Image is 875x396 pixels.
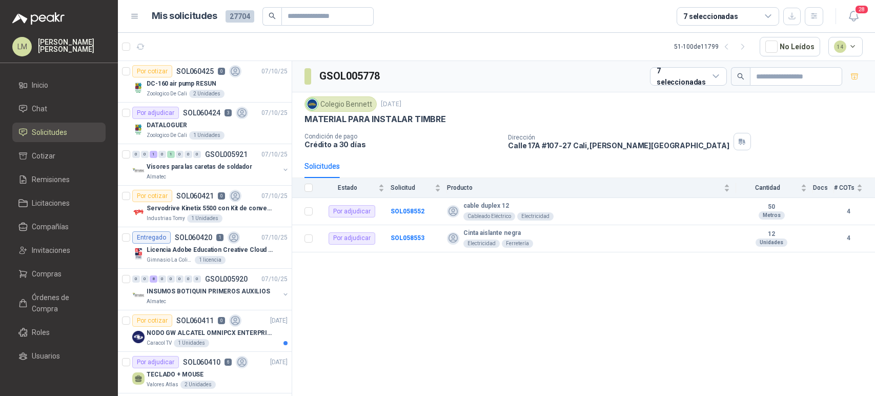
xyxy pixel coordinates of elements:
p: SOL060411 [176,317,214,324]
div: 0 [176,151,184,158]
div: 0 [141,151,149,158]
div: 1 Unidades [189,131,225,140]
div: 1 [167,151,175,158]
span: search [737,73,744,80]
div: Por cotizar [132,190,172,202]
p: Caracol TV [147,339,172,347]
p: 07/10/25 [261,150,288,160]
div: Por adjudicar [329,205,375,217]
h1: Mis solicitudes [152,9,217,24]
a: Por adjudicarSOL0604106[DATE] TECLADO + MOUSEValores Atlas2 Unidades [118,352,292,393]
b: Cinta aislante negra [463,229,521,237]
a: Por cotizarSOL060421007/10/25 Company LogoServodrive Kinetix 5500 con Kit de conversión y filtro ... [118,186,292,227]
p: [DATE] [381,100,401,109]
p: Visores para las caretas de soldador [147,162,252,172]
p: Zoologico De Cali [147,90,187,98]
a: Por cotizarSOL060425007/10/25 Company LogoDC-160 air pump RESUNZoologico De Cali2 Unidades [118,61,292,103]
div: Cableado Eléctrico [463,212,515,221]
span: Compañías [32,221,69,232]
a: 0 0 8 0 0 0 0 0 GSOL00592007/10/25 Company LogoINSUMOS BOTIQUIN PRIMEROS AUXILIOSAlmatec [132,273,290,306]
p: 6 [225,359,232,366]
div: 51 - 100 de 11799 [674,38,751,55]
p: 0 [218,317,225,324]
div: Colegio Bennett [304,96,377,112]
div: 1 Unidades [174,339,209,347]
p: [DATE] [270,358,288,367]
span: Usuarios [32,350,60,362]
p: Industrias Tomy [147,214,185,223]
p: MATERIAL PARA INSTALAR TIMBRE [304,114,446,125]
div: Por adjudicar [329,232,375,245]
p: DC-160 air pump RESUN [147,79,216,89]
img: Company Logo [132,82,145,94]
div: Por cotizar [132,314,172,327]
a: 0 0 1 0 1 0 0 0 GSOL00592107/10/25 Company LogoVisores para las caretas de soldadorAlmatec [132,148,290,181]
span: Órdenes de Compra [32,292,96,314]
div: Por cotizar [132,65,172,77]
p: 07/10/25 [261,233,288,243]
span: Compras [32,268,62,280]
div: Solicitudes [304,161,340,172]
p: Condición de pago [304,133,500,140]
div: Por adjudicar [132,356,179,368]
div: 0 [185,275,192,283]
div: Ferretería [502,240,533,248]
p: 07/10/25 [261,67,288,76]
p: 0 [218,192,225,200]
div: 1 [150,151,157,158]
p: Licencia Adobe Education Creative Cloud for enterprise license lab and classroom [147,245,274,255]
th: Docs [813,178,834,198]
div: Por adjudicar [132,107,179,119]
p: 07/10/25 [261,191,288,201]
a: Por cotizarSOL0604110[DATE] Company LogoNODO GW ALCATEL OMNIPCX ENTERPRISE SIPCaracol TV1 Unidades [118,310,292,352]
b: 4 [834,233,863,243]
span: 27704 [226,10,254,23]
div: 0 [193,151,201,158]
span: 28 [854,5,869,14]
div: 1 licencia [195,256,226,264]
a: SOL058552 [391,208,424,215]
p: SOL060425 [176,68,214,75]
span: Cotizar [32,150,55,162]
b: 4 [834,207,863,216]
span: Chat [32,103,47,114]
p: Zoologico De Cali [147,131,187,140]
a: EntregadoSOL060420107/10/25 Company LogoLicencia Adobe Education Creative Cloud for enterprise li... [118,227,292,269]
th: Producto [447,178,736,198]
span: Roles [32,327,50,338]
a: Inicio [12,75,106,95]
b: cable duplex 12 [463,202,509,210]
div: 0 [132,275,140,283]
div: 7 seleccionadas [683,11,738,22]
img: Company Logo [132,248,145,260]
span: Estado [319,184,376,191]
div: 0 [141,275,149,283]
div: 0 [185,151,192,158]
button: 14 [828,37,863,56]
b: 12 [736,230,807,239]
div: 0 [132,151,140,158]
p: 0 [218,68,225,75]
span: Licitaciones [32,197,70,209]
p: Gimnasio La Colina [147,256,193,264]
a: Invitaciones [12,241,106,260]
p: Calle 17A #107-27 Cali , [PERSON_NAME][GEOGRAPHIC_DATA] [508,141,729,150]
a: Roles [12,323,106,342]
img: Company Logo [132,206,145,219]
th: Cantidad [736,178,813,198]
div: Electricidad [517,212,554,221]
p: Almatec [147,173,166,181]
p: NODO GW ALCATEL OMNIPCX ENTERPRISE SIP [147,328,274,338]
h3: GSOL005778 [319,68,381,84]
p: Valores Atlas [147,381,178,389]
a: Órdenes de Compra [12,288,106,319]
p: 07/10/25 [261,108,288,118]
span: Invitaciones [32,245,70,256]
span: Solicitud [391,184,433,191]
span: Remisiones [32,174,70,185]
b: 50 [736,203,807,211]
span: Solicitudes [32,127,67,138]
p: GSOL005921 [205,151,248,158]
span: Cantidad [736,184,799,191]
